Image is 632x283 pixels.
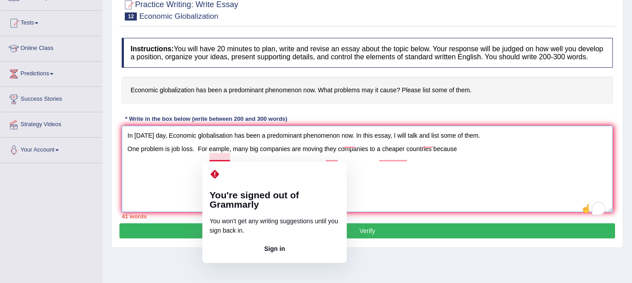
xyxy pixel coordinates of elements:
[0,36,102,58] a: Online Class
[119,223,615,238] button: Verify
[122,38,613,68] h4: You will have 20 minutes to plan, write and revise an essay about the topic below. Your response ...
[122,126,613,212] textarea: To enrich screen reader interactions, please activate Accessibility in Grammarly extension settings
[125,12,137,21] span: 12
[0,62,102,84] a: Predictions
[122,115,291,123] div: * Write in the box below (write between 200 and 300 words)
[0,112,102,135] a: Strategy Videos
[0,87,102,109] a: Success Stories
[0,138,102,160] a: Your Account
[131,45,174,53] b: Instructions:
[122,212,613,221] div: 41 words
[0,11,102,33] a: Tests
[139,12,218,21] small: Economic Globalization
[122,77,613,104] h4: Economic globalization has been a predominant phenomenon now. What problems may it cause? Please ...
